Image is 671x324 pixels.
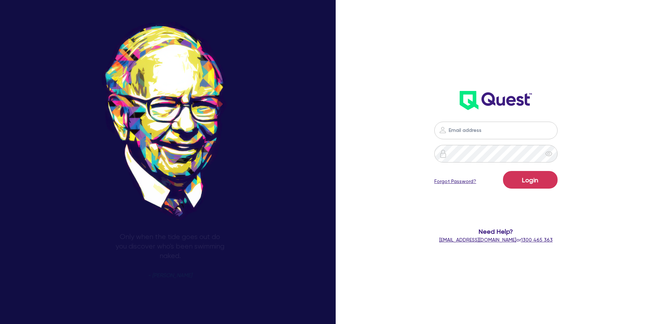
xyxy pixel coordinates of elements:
a: [EMAIL_ADDRESS][DOMAIN_NAME] [439,237,516,243]
button: Login [503,171,558,189]
span: eye [545,150,552,157]
img: wH2k97JdezQIQAAAABJRU5ErkJggg== [460,91,532,110]
span: Need Help? [406,227,586,236]
tcxspan: Call 1300 465 363 via 3CX [521,237,553,243]
img: icon-password [439,126,447,134]
span: - [PERSON_NAME] [148,273,192,278]
input: Email address [434,122,558,139]
span: or [439,237,553,243]
a: Forgot Password? [434,178,476,185]
img: icon-password [439,149,447,158]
